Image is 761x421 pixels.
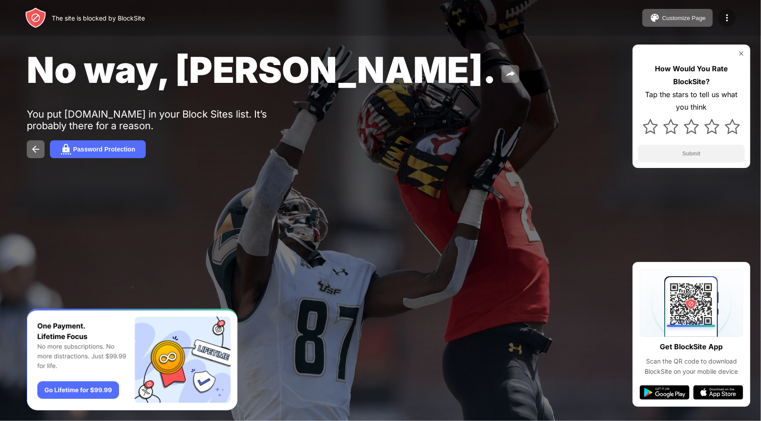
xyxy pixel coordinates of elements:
span: No way, [PERSON_NAME]. [27,48,496,91]
img: qrcode.svg [640,269,743,337]
button: Submit [638,145,745,163]
img: menu-icon.svg [722,12,732,23]
div: Tap the stars to tell us what you think [638,88,745,114]
div: The site is blocked by BlockSite [52,14,145,22]
button: Customize Page [642,9,713,27]
img: star.svg [643,119,658,134]
img: back.svg [30,144,41,155]
div: Get BlockSite App [660,340,723,353]
img: password.svg [61,144,71,155]
img: pallet.svg [650,12,660,23]
img: google-play.svg [640,385,690,400]
button: Password Protection [50,140,146,158]
img: share.svg [505,69,516,79]
div: Password Protection [73,146,135,153]
img: rate-us-close.svg [738,50,745,57]
img: star.svg [684,119,699,134]
iframe: Banner [27,309,238,411]
div: Scan the QR code to download BlockSite on your mobile device [640,356,743,376]
div: How Would You Rate BlockSite? [638,62,745,88]
img: star.svg [704,119,720,134]
img: star.svg [663,119,679,134]
div: Customize Page [662,15,706,21]
img: app-store.svg [693,385,743,400]
div: You put [DOMAIN_NAME] in your Block Sites list. It’s probably there for a reason. [27,108,302,131]
img: header-logo.svg [25,7,46,29]
img: star.svg [725,119,740,134]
